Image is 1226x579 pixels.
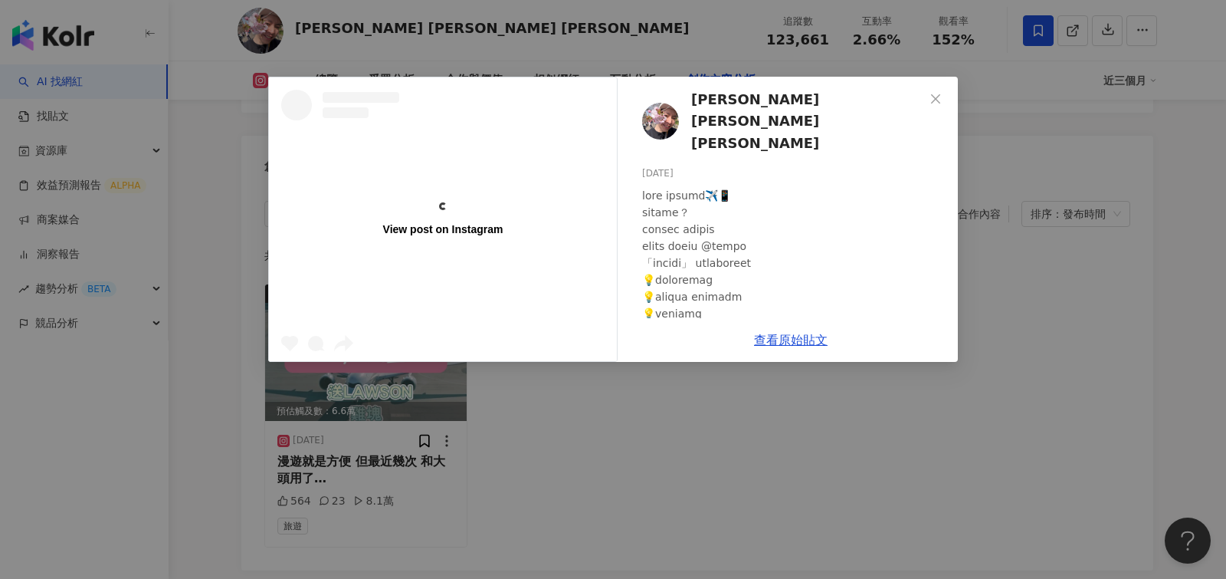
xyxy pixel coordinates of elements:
[642,166,946,181] div: [DATE]
[929,93,942,105] span: close
[269,77,617,361] a: View post on Instagram
[642,89,924,154] a: KOL Avatar[PERSON_NAME] [PERSON_NAME] [PERSON_NAME]
[754,333,828,347] a: 查看原始貼文
[920,84,951,114] button: Close
[691,89,924,154] span: [PERSON_NAME] [PERSON_NAME] [PERSON_NAME]
[642,103,679,140] img: KOL Avatar
[383,222,503,236] div: View post on Instagram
